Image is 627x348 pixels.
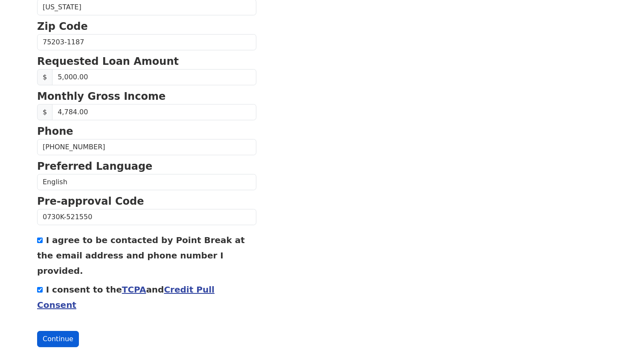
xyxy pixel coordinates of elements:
[37,55,179,67] strong: Requested Loan Amount
[52,69,256,85] input: Requested Loan Amount
[37,69,52,85] span: $
[37,125,73,137] strong: Phone
[37,139,256,155] input: Phone
[37,160,152,172] strong: Preferred Language
[37,209,256,225] input: Pre-approval Code
[37,104,52,120] span: $
[37,284,215,310] label: I consent to the and
[122,284,146,295] a: TCPA
[37,235,245,276] label: I agree to be contacted by Point Break at the email address and phone number I provided.
[37,34,256,50] input: Zip Code
[37,331,79,347] button: Continue
[52,104,256,120] input: Monthly Gross Income
[37,89,256,104] p: Monthly Gross Income
[37,195,144,207] strong: Pre-approval Code
[37,20,88,32] strong: Zip Code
